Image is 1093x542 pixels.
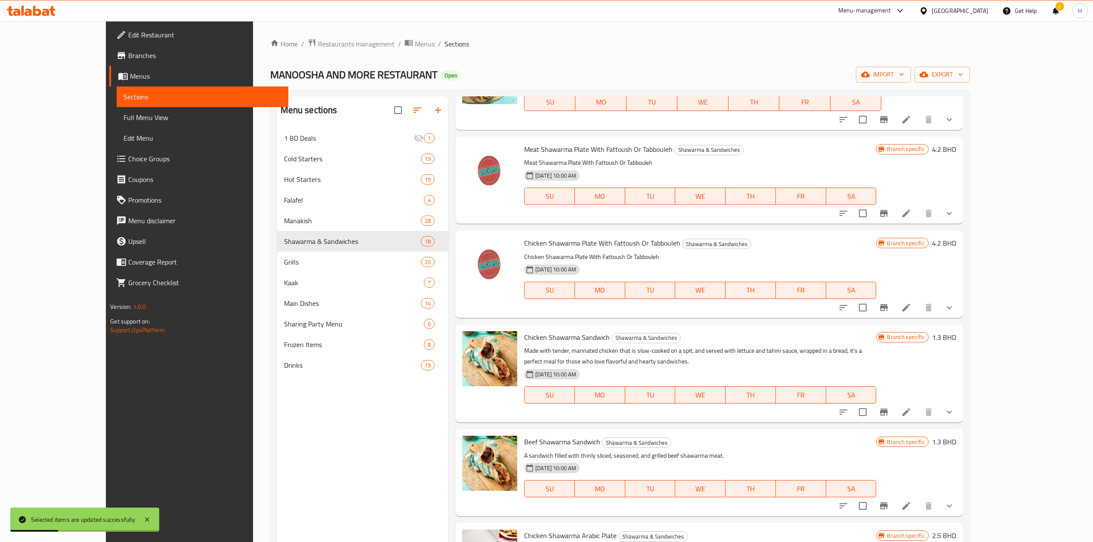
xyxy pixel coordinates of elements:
span: Restaurants management [318,39,395,49]
div: items [421,174,435,185]
svg: Show Choices [944,302,954,313]
button: MO [575,386,625,403]
svg: Show Choices [944,501,954,511]
span: Shawarma & Sandwiches [602,438,671,448]
a: Full Menu View [117,107,288,128]
button: MO [575,480,625,497]
span: SU [528,190,571,203]
span: H [1078,6,1082,15]
nav: breadcrumb [270,38,970,49]
button: TU [625,282,676,299]
a: Sections [117,86,288,107]
span: TU [629,190,672,203]
div: Shawarma & Sandwiches [611,333,681,343]
button: show more [939,297,960,318]
button: SA [826,188,877,205]
button: WE [675,188,726,205]
span: WE [681,96,725,108]
div: Grills [284,257,421,267]
span: Shawarma & Sandwiches [612,333,680,343]
button: TU [625,188,676,205]
span: Branch specific [883,145,928,153]
div: items [421,257,435,267]
div: items [421,236,435,246]
div: Main Dishes [284,298,421,308]
a: Edit Menu [117,128,288,148]
a: Menus [404,38,435,49]
div: items [424,339,435,350]
button: SU [524,480,575,497]
p: A sandwich filled with thinly sliced, seasoned, and grilled beef shawarma meat. [524,450,876,461]
p: Meat Shawarma Plate With Fattoush Or Tabbouleh [524,157,876,168]
h2: Menu sections [281,104,337,117]
span: TU [629,483,672,495]
span: Sharing Party Menu [284,319,424,329]
span: Chicken Shawarma Sandwich [524,331,610,344]
span: Select all sections [389,101,407,119]
span: Shawarma & Sandwiches [284,236,421,246]
span: Version: [110,301,131,312]
button: FR [776,188,826,205]
span: [DATE] 10:00 AM [532,265,580,274]
button: SA [831,94,882,111]
span: Menu disclaimer [128,216,281,226]
a: Promotions [109,190,288,210]
button: Branch-specific-item [874,297,894,318]
a: Edit menu item [901,208,911,219]
span: import [863,69,904,80]
span: Beef Shawarma Sandwich [524,435,600,448]
div: Kaak7 [277,272,449,293]
div: Sharing Party Menu6 [277,314,449,334]
span: 14 [421,299,434,308]
div: Frozen Items8 [277,334,449,355]
button: sort-choices [833,402,854,422]
span: Select to update [854,204,872,222]
span: MO [578,483,622,495]
button: TH [726,480,776,497]
button: show more [939,496,960,516]
span: Falafel [284,195,424,205]
span: FR [779,389,823,401]
button: FR [776,282,826,299]
span: TH [729,483,772,495]
div: Main Dishes14 [277,293,449,314]
span: [DATE] 10:00 AM [532,464,580,472]
a: Edit menu item [901,407,911,417]
button: delete [918,297,939,318]
a: Coverage Report [109,252,288,272]
div: 1 BD Deals1 [277,128,449,148]
span: Branches [128,50,281,61]
img: Beef Shawarma Sandwich [462,436,517,491]
h6: 2.5 BHD [932,530,956,542]
div: Cold Starters19 [277,148,449,169]
span: Select to update [854,497,872,515]
span: SA [830,483,873,495]
span: 19 [421,361,434,370]
button: Branch-specific-item [874,402,894,422]
a: Edit Restaurant [109,25,288,45]
div: Hot Starters19 [277,169,449,190]
span: MO [579,96,623,108]
svg: Inactive section [414,133,424,143]
span: MO [578,389,622,401]
svg: Show Choices [944,114,954,125]
span: 18 [421,237,434,246]
div: [GEOGRAPHIC_DATA] [932,6,988,15]
div: Drinks19 [277,355,449,376]
p: Chicken Shawarma Plate With Fattoush Or Tabbouleh [524,252,876,262]
span: 1.0.0 [133,301,146,312]
span: FR [779,284,823,296]
span: WE [679,483,722,495]
div: items [421,154,435,164]
li: / [398,39,401,49]
a: Coupons [109,169,288,190]
button: Add section [428,100,448,120]
span: 19 [421,176,434,184]
span: SA [830,389,873,401]
span: TU [629,389,672,401]
button: sort-choices [833,496,854,516]
span: 19 [421,155,434,163]
a: Grocery Checklist [109,272,288,293]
